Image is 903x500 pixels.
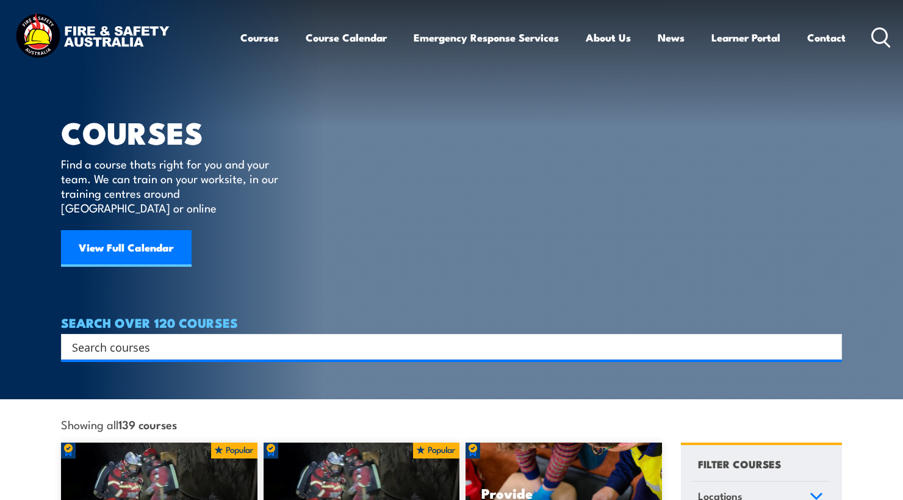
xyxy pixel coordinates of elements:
h4: SEARCH OVER 120 COURSES [61,316,842,329]
a: View Full Calendar [61,230,192,267]
h1: COURSES [61,118,296,145]
a: Course Calendar [306,21,387,54]
strong: 139 courses [118,416,177,432]
a: Emergency Response Services [414,21,559,54]
a: About Us [586,21,631,54]
a: News [658,21,685,54]
span: Showing all [61,418,177,430]
input: Search input [72,338,815,356]
button: Search magnifier button [821,338,838,355]
a: Courses [240,21,279,54]
a: Learner Portal [711,21,780,54]
h4: FILTER COURSES [698,455,781,472]
p: Find a course thats right for you and your team. We can train on your worksite, in our training c... [61,156,284,215]
form: Search form [74,338,818,355]
a: Contact [807,21,846,54]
